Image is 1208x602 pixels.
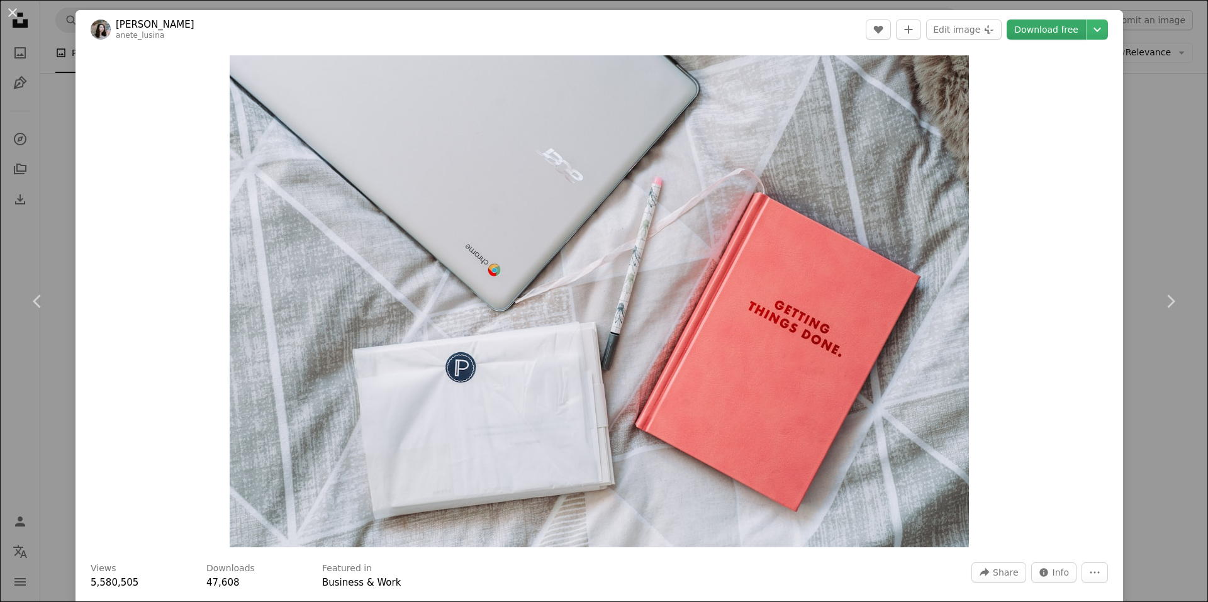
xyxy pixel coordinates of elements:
button: Zoom in on this image [230,55,969,547]
button: Edit image [926,20,1002,40]
span: 5,580,505 [91,577,138,588]
button: Add to Collection [896,20,921,40]
a: Download free [1007,20,1086,40]
button: Like [866,20,891,40]
button: Share this image [971,562,1026,582]
a: [PERSON_NAME] [116,18,194,31]
a: Next [1132,241,1208,362]
h3: Downloads [206,562,255,575]
span: 47,608 [206,577,240,588]
img: Go to Anete Lūsiņa's profile [91,20,111,40]
h3: Featured in [322,562,372,575]
span: Info [1053,563,1070,582]
a: anete_lusina [116,31,164,40]
span: Share [993,563,1018,582]
h3: Views [91,562,116,575]
button: More Actions [1082,562,1108,582]
img: Getting Things Done book beside gray Acer Chromebook on gray textile [230,55,969,547]
a: Business & Work [322,577,401,588]
button: Stats about this image [1031,562,1077,582]
button: Choose download size [1087,20,1108,40]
